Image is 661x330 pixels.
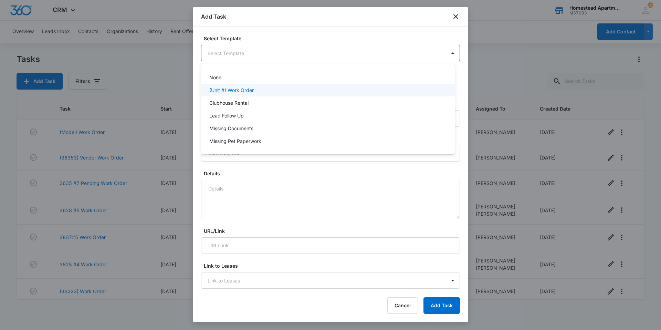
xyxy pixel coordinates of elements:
[209,99,249,106] p: Clubhouse Rental
[209,137,261,145] p: Missing Pet Paperwork
[209,125,253,132] p: Missing Documents
[209,74,221,81] p: None
[209,112,244,119] p: Lead Follow Up
[209,86,254,94] p: (Unit #) Work Order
